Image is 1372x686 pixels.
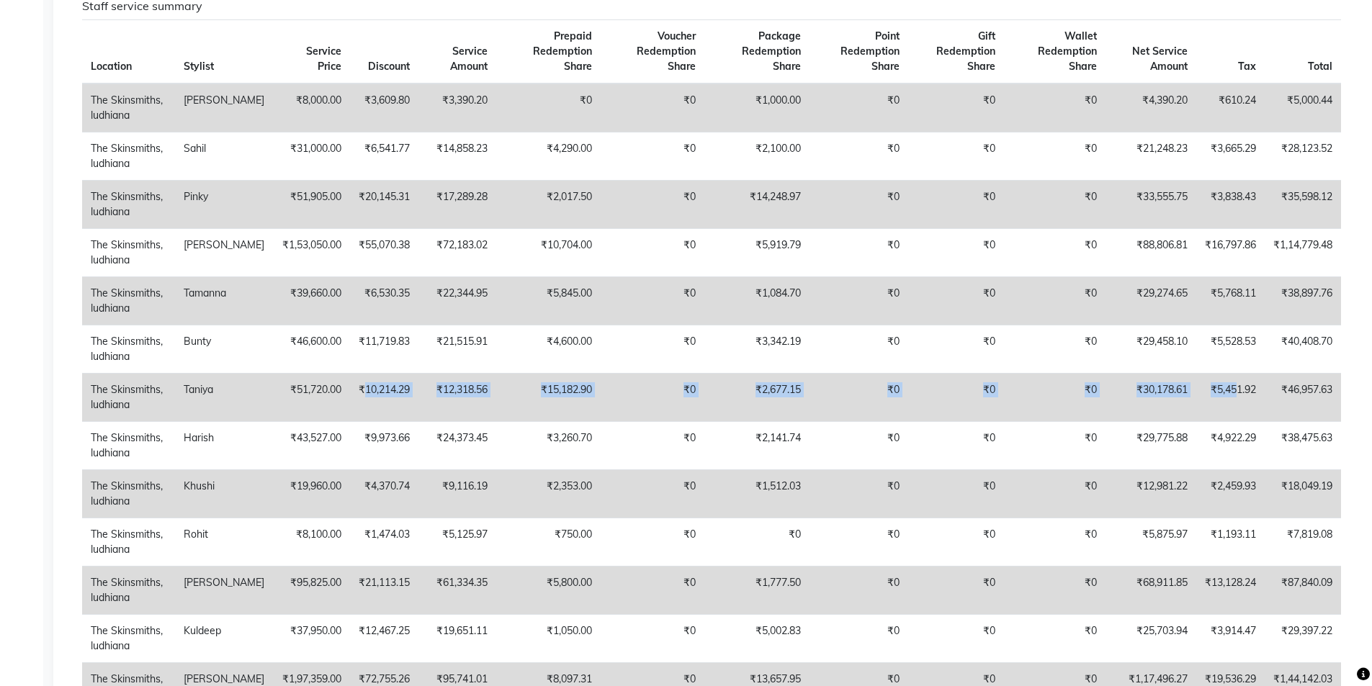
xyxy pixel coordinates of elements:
[175,180,273,228] td: Pinky
[1265,276,1341,325] td: ₹38,897.76
[1196,132,1265,180] td: ₹3,665.29
[350,132,418,180] td: ₹6,541.77
[704,518,810,566] td: ₹0
[601,421,704,469] td: ₹0
[496,421,600,469] td: ₹3,260.70
[601,373,704,421] td: ₹0
[418,421,496,469] td: ₹24,373.45
[82,228,175,276] td: The Skinsmiths, ludhiana
[91,60,132,73] span: Location
[418,614,496,662] td: ₹19,651.11
[273,228,351,276] td: ₹1,53,050.00
[1132,45,1188,73] span: Net Service Amount
[273,469,351,518] td: ₹19,960.00
[418,469,496,518] td: ₹9,116.19
[273,614,351,662] td: ₹37,950.00
[418,325,496,373] td: ₹21,515.91
[175,132,273,180] td: Sahil
[82,566,175,614] td: The Skinsmiths, ludhiana
[82,373,175,421] td: The Skinsmiths, ludhiana
[601,614,704,662] td: ₹0
[496,180,600,228] td: ₹2,017.50
[1265,325,1341,373] td: ₹40,408.70
[418,518,496,566] td: ₹5,125.97
[1265,614,1341,662] td: ₹29,397.22
[1265,132,1341,180] td: ₹28,123.52
[1038,30,1097,73] span: Wallet Redemption Share
[908,421,1004,469] td: ₹0
[1106,132,1196,180] td: ₹21,248.23
[82,614,175,662] td: The Skinsmiths, ludhiana
[418,276,496,325] td: ₹22,344.95
[82,325,175,373] td: The Skinsmiths, ludhiana
[1004,180,1106,228] td: ₹0
[273,518,351,566] td: ₹8,100.00
[350,276,418,325] td: ₹6,530.35
[82,469,175,518] td: The Skinsmiths, ludhiana
[350,469,418,518] td: ₹4,370.74
[1106,518,1196,566] td: ₹5,875.97
[936,30,995,73] span: Gift Redemption Share
[601,180,704,228] td: ₹0
[1004,614,1106,662] td: ₹0
[601,276,704,325] td: ₹0
[840,30,900,73] span: Point Redemption Share
[908,325,1004,373] td: ₹0
[1196,373,1265,421] td: ₹5,451.92
[175,566,273,614] td: [PERSON_NAME]
[1265,84,1341,132] td: ₹5,000.44
[82,180,175,228] td: The Skinsmiths, ludhiana
[908,276,1004,325] td: ₹0
[1265,469,1341,518] td: ₹18,049.19
[704,566,810,614] td: ₹1,777.50
[704,228,810,276] td: ₹5,919.79
[810,180,908,228] td: ₹0
[350,421,418,469] td: ₹9,973.66
[908,469,1004,518] td: ₹0
[810,276,908,325] td: ₹0
[1196,421,1265,469] td: ₹4,922.29
[810,84,908,132] td: ₹0
[418,373,496,421] td: ₹12,318.56
[1004,132,1106,180] td: ₹0
[908,180,1004,228] td: ₹0
[496,614,600,662] td: ₹1,050.00
[418,84,496,132] td: ₹3,390.20
[1308,60,1332,73] span: Total
[450,45,488,73] span: Service Amount
[704,469,810,518] td: ₹1,512.03
[1004,276,1106,325] td: ₹0
[1196,228,1265,276] td: ₹16,797.86
[704,276,810,325] td: ₹1,084.70
[810,566,908,614] td: ₹0
[810,373,908,421] td: ₹0
[496,132,600,180] td: ₹4,290.00
[908,373,1004,421] td: ₹0
[704,84,810,132] td: ₹1,000.00
[175,325,273,373] td: Bunty
[1196,566,1265,614] td: ₹13,128.24
[810,614,908,662] td: ₹0
[601,469,704,518] td: ₹0
[1106,325,1196,373] td: ₹29,458.10
[350,228,418,276] td: ₹55,070.38
[82,132,175,180] td: The Skinsmiths, ludhiana
[637,30,696,73] span: Voucher Redemption Share
[418,228,496,276] td: ₹72,183.02
[175,276,273,325] td: Tamanna
[273,325,351,373] td: ₹46,600.00
[1004,469,1106,518] td: ₹0
[175,228,273,276] td: [PERSON_NAME]
[908,518,1004,566] td: ₹0
[810,132,908,180] td: ₹0
[496,276,600,325] td: ₹5,845.00
[82,421,175,469] td: The Skinsmiths, ludhiana
[82,276,175,325] td: The Skinsmiths, ludhiana
[273,84,351,132] td: ₹8,000.00
[1196,518,1265,566] td: ₹1,193.11
[1004,518,1106,566] td: ₹0
[175,373,273,421] td: Taniya
[1106,373,1196,421] td: ₹30,178.61
[704,373,810,421] td: ₹2,677.15
[1265,228,1341,276] td: ₹1,14,779.48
